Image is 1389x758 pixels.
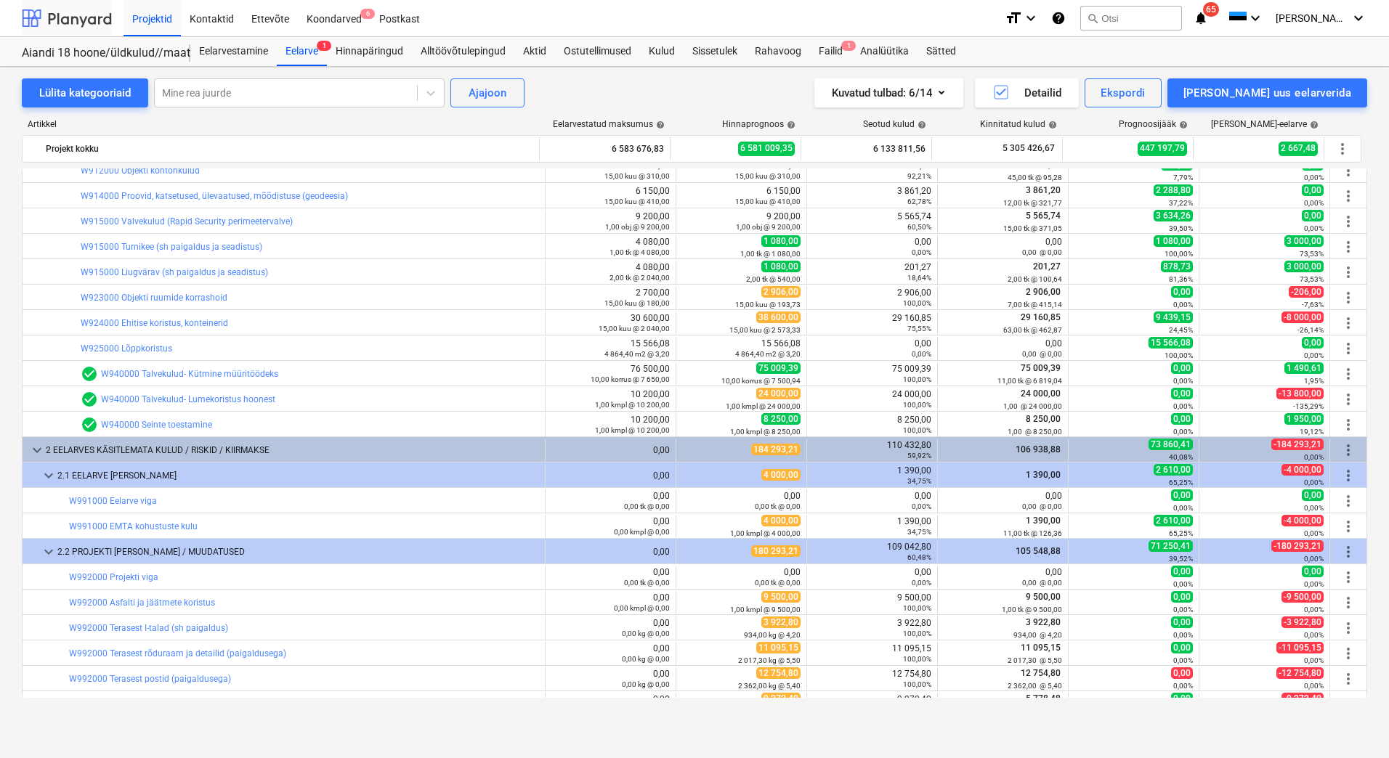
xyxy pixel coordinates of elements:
div: 2 EELARVES KÄSITLEMATA KULUD / RISKID / KIIRMAKSE [46,439,539,462]
a: Rahavoog [746,37,810,66]
div: 0,00 [551,445,670,455]
a: Sätted [918,37,965,66]
small: 100,00% [903,426,931,434]
small: 0,00% [1173,504,1193,512]
div: Seotud kulud [863,119,926,129]
span: Rohkem tegevusi [1340,467,1357,484]
span: 15 566,08 [1149,337,1193,349]
a: Ostutellimused [555,37,640,66]
i: keyboard_arrow_down [1247,9,1264,27]
small: 15,00 kuu @ 410,00 [735,197,801,205]
small: 15,00 kuu @ 2 040,00 [599,325,670,333]
small: 1,00 obj @ 9 200,00 [736,223,801,231]
small: 15,00 kuu @ 410,00 [604,197,670,205]
span: 878,73 [1161,261,1193,272]
span: Rohkem tegevusi [1340,213,1357,230]
small: 100,00% [903,401,931,409]
small: 15,00 tk @ 371,05 [1003,224,1062,232]
small: 0,00% [1304,224,1324,232]
small: 1,00 kmpl @ 10 200,00 [595,401,670,409]
div: 201,27 [813,262,931,282]
small: 1,00 kmpl @ 24 000,00 [726,402,801,410]
small: 1,00 kmpl @ 4 000,00 [730,529,801,537]
small: 24,45% [1169,326,1193,334]
small: 10,00 korrus @ 7 650,00 [591,375,670,383]
span: 9 439,15 [1154,311,1193,323]
small: 65,25% [1169,478,1193,486]
small: 1,00 @ 8 250,00 [1008,428,1062,436]
div: Sissetulek [684,37,746,66]
i: notifications [1194,9,1208,27]
small: 4 864,40 m2 @ 3,20 [735,350,801,358]
a: W991000 EMTA kohustuste kulu [69,521,198,531]
div: 109 042,80 [813,542,931,562]
small: 15,00 kuu @ 2 573,33 [729,326,801,334]
span: Rohkem tegevusi [1340,619,1357,637]
span: 0,00 [1171,362,1193,374]
div: 1 390,00 [813,465,931,486]
span: 0,00 [1302,210,1324,221]
a: Eelarvestamine [190,37,277,66]
small: 37,22% [1169,199,1193,207]
span: Rohkem tegevusi [1340,594,1357,611]
div: Prognoosijääk [1119,119,1188,129]
a: W992000 Terasest I-talad (sh paigaldus) [69,623,228,633]
small: 1,95% [1304,377,1324,385]
small: 40,08% [1169,453,1193,461]
small: 15,00 kuu @ 310,00 [735,172,801,180]
a: W992000 Terasest postid (paigaldusega) [69,674,231,684]
a: Aktid [514,37,555,66]
button: Ajajoon [450,78,525,107]
span: help [784,121,795,129]
small: 0,00% [1173,301,1193,309]
div: Failid [810,37,851,66]
div: 6 583 676,83 [546,137,664,160]
span: 1 390,00 [1024,515,1062,526]
div: 0,00 [813,491,931,511]
iframe: Chat Widget [1316,688,1389,758]
span: search [1087,12,1098,24]
span: Rohkem tegevusi [1340,416,1357,433]
span: 75 009,39 [1019,363,1062,373]
div: Ekspordi [1101,83,1145,102]
div: 0,00 [682,491,801,511]
div: 2.1 EELARVE [PERSON_NAME] [57,464,539,487]
button: Kuvatud tulbad:6/14 [814,78,963,107]
span: keyboard_arrow_down [28,441,46,459]
small: 92,21% [907,172,931,180]
small: 19,12% [1300,428,1324,436]
button: Lülita kategooriaid [22,78,148,107]
div: Lülita kategooriaid [39,83,131,102]
small: 59,92% [907,452,931,460]
small: 10,00 korrus @ 7 500,94 [721,377,801,385]
div: 1 390,00 [813,516,931,537]
small: 75,55% [907,325,931,333]
span: 2 906,00 [1024,287,1062,297]
span: 201,27 [1032,261,1062,272]
a: W991000 Eelarve viga [69,496,157,506]
span: 0,00 [1302,337,1324,349]
span: -13 800,00 [1276,388,1324,399]
small: 100,00% [903,375,931,383]
span: Rohkem tegevusi [1340,340,1357,357]
small: 2,00 tk @ 2 040,00 [610,274,670,282]
small: 1,00 obj @ 9 200,00 [605,223,670,231]
small: 1,00 tk @ 1 080,00 [740,250,801,258]
div: Analüütika [851,37,918,66]
span: 4 000,00 [761,469,801,481]
small: 0,00% [1304,478,1324,486]
span: 24 000,00 [1019,388,1062,399]
span: -206,00 [1289,286,1324,298]
small: 0,00% [912,248,931,256]
a: Kulud [640,37,684,66]
div: 110 432,80 [813,440,931,460]
small: 7,00 tk @ 415,14 [1008,301,1062,309]
small: 0,00% [1304,174,1324,182]
span: 5 565,74 [1024,211,1062,221]
span: 447 197,79 [1138,142,1187,155]
small: 0,00% [1173,428,1193,436]
span: 29 160,85 [1019,312,1062,322]
span: Rohkem tegevusi [1340,187,1357,205]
